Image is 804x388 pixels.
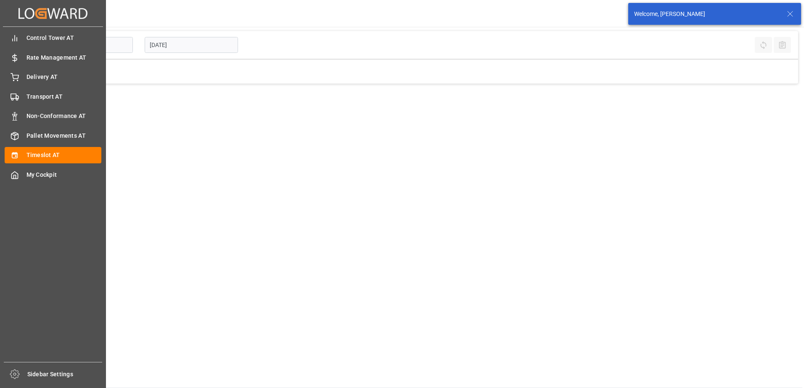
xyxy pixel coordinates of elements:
[5,147,101,163] a: Timeslot AT
[5,88,101,105] a: Transport AT
[26,170,102,179] span: My Cockpit
[5,49,101,66] a: Rate Management AT
[5,166,101,183] a: My Cockpit
[5,69,101,85] a: Delivery AT
[145,37,238,53] input: DD.MM.YYYY
[27,370,103,379] span: Sidebar Settings
[26,92,102,101] span: Transport AT
[634,10,779,18] div: Welcome, [PERSON_NAME]
[5,30,101,46] a: Control Tower AT
[26,34,102,42] span: Control Tower AT
[26,73,102,81] span: Delivery AT
[26,151,102,160] span: Timeslot AT
[26,112,102,121] span: Non-Conformance AT
[5,127,101,144] a: Pallet Movements AT
[26,131,102,140] span: Pallet Movements AT
[5,108,101,124] a: Non-Conformance AT
[26,53,102,62] span: Rate Management AT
